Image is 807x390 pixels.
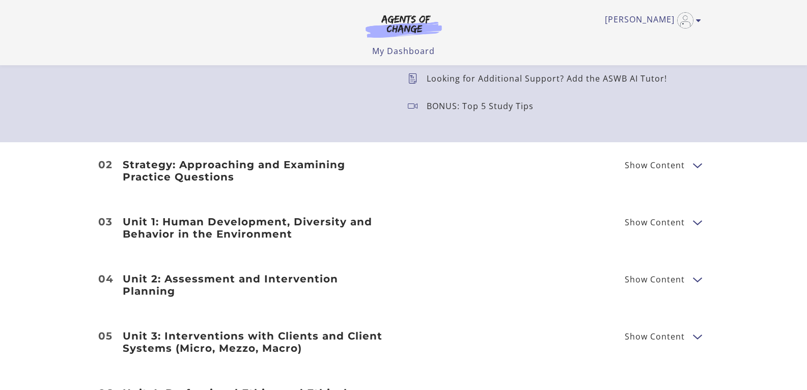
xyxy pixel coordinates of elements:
span: Show Content [625,332,685,341]
h3: Unit 2: Assessment and Intervention Planning [123,273,392,297]
img: Agents of Change Logo [355,14,453,38]
span: 03 [98,217,113,227]
a: My Dashboard [372,45,435,57]
p: BONUS: Top 5 Study Tips [427,102,542,110]
h3: Strategy: Approaching and Examining Practice Questions [123,159,392,183]
span: 02 [98,160,113,170]
p: Looking for Additional Support? Add the ASWB AI Tutor! [427,74,675,83]
h3: Unit 3: Interventions with Clients and Client Systems (Micro, Mezzo, Macro) [123,330,392,354]
span: Show Content [625,161,685,169]
span: Show Content [625,275,685,283]
span: 04 [98,274,114,284]
a: Toggle menu [605,12,696,29]
button: Show Content [693,159,701,171]
span: Show Content [625,218,685,226]
button: Show Content [693,330,701,343]
button: Show Content [693,216,701,228]
span: 05 [98,331,113,341]
h3: Unit 1: Human Development, Diversity and Behavior in the Environment [123,216,392,240]
button: Show Content [693,273,701,285]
